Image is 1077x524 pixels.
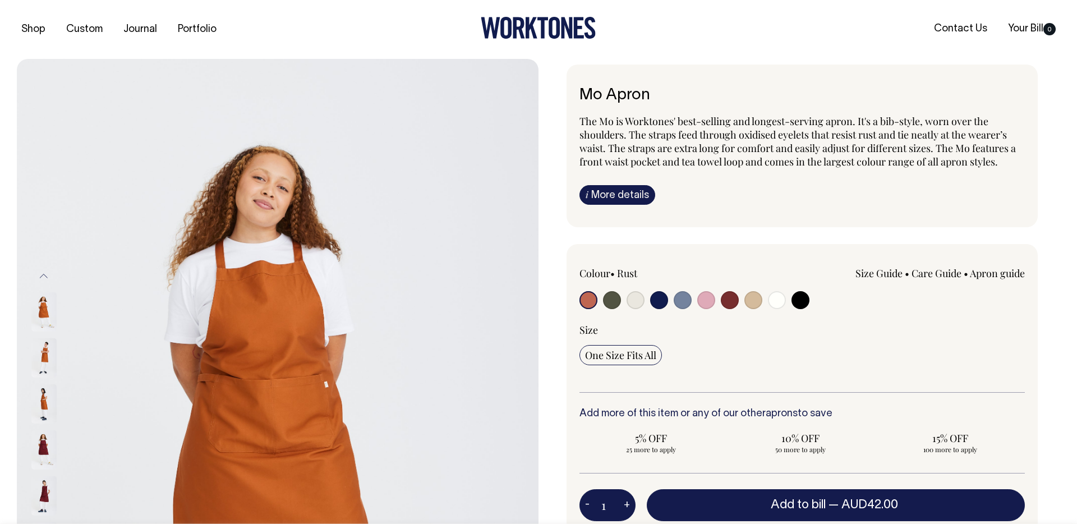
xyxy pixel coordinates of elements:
[912,266,961,280] a: Care Guide
[647,489,1025,521] button: Add to bill —AUD42.00
[579,408,1025,420] h6: Add more of this item or any of our other to save
[905,266,909,280] span: •
[62,20,107,39] a: Custom
[617,266,637,280] label: Rust
[964,266,968,280] span: •
[31,338,57,378] img: rust
[17,20,50,39] a: Shop
[579,428,722,457] input: 5% OFF 25 more to apply
[173,20,221,39] a: Portfolio
[579,266,758,280] div: Colour
[579,114,1016,168] span: The Mo is Worktones' best-selling and longest-serving apron. It's a bib-style, worn over the shou...
[585,431,717,445] span: 5% OFF
[766,409,798,419] a: aprons
[119,20,162,39] a: Journal
[729,428,872,457] input: 10% OFF 50 more to apply
[579,494,595,517] button: -
[585,445,717,454] span: 25 more to apply
[841,499,898,511] span: AUD42.00
[829,499,901,511] span: —
[579,323,1025,337] div: Size
[855,266,903,280] a: Size Guide
[31,476,57,516] img: burgundy
[771,499,826,511] span: Add to bill
[735,445,867,454] span: 50 more to apply
[878,428,1021,457] input: 15% OFF 100 more to apply
[586,189,588,200] span: i
[610,266,615,280] span: •
[735,431,867,445] span: 10% OFF
[579,87,1025,104] h6: Mo Apron
[1004,20,1060,38] a: Your Bill0
[884,445,1016,454] span: 100 more to apply
[970,266,1025,280] a: Apron guide
[1043,23,1056,35] span: 0
[618,494,636,517] button: +
[579,185,655,205] a: iMore details
[31,292,57,332] img: rust
[31,384,57,424] img: rust
[929,20,992,38] a: Contact Us
[579,345,662,365] input: One Size Fits All
[585,348,656,362] span: One Size Fits All
[884,431,1016,445] span: 15% OFF
[35,264,52,289] button: Previous
[31,430,57,470] img: burgundy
